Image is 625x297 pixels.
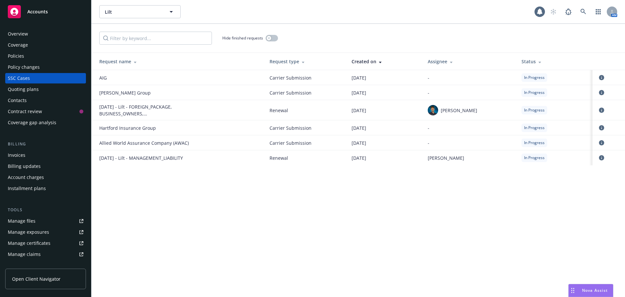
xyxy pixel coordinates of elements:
[8,73,30,83] div: SSC Cases
[5,183,86,194] a: Installment plans
[352,89,366,96] span: [DATE]
[524,140,545,146] span: In Progress
[428,74,511,81] div: -
[524,125,545,131] span: In Progress
[8,62,40,72] div: Policy changes
[598,89,605,97] a: circleInformation
[8,260,38,271] div: Manage BORs
[8,183,46,194] div: Installment plans
[5,95,86,106] a: Contacts
[5,29,86,39] a: Overview
[270,74,341,81] span: Carrier Submission
[441,107,477,114] span: [PERSON_NAME]
[8,216,35,226] div: Manage files
[99,32,212,45] input: Filter by keyword...
[270,58,341,65] div: Request type
[222,35,263,41] span: Hide finished requests
[99,74,197,81] div: AIG
[524,90,545,96] span: In Progress
[428,105,438,115] img: photo
[428,155,464,161] span: [PERSON_NAME]
[8,29,28,39] div: Overview
[5,260,86,271] a: Manage BORs
[577,5,590,18] a: Search
[569,284,577,297] div: Drag to move
[428,140,511,146] div: -
[428,125,511,131] div: -
[27,9,48,14] span: Accounts
[547,5,560,18] a: Start snowing
[524,155,545,161] span: In Progress
[352,107,366,114] span: [DATE]
[5,62,86,72] a: Policy changes
[5,238,86,248] a: Manage certificates
[99,103,197,117] div: 09/24/25 - Lilt - FOREIGN_PACKAGE, BUSINESS_OWNERS, ERRORS_AND_OMISSIONS_CYBER
[5,227,86,237] a: Manage exposures
[352,155,366,161] span: [DATE]
[8,117,56,128] div: Coverage gap analysis
[598,124,605,132] a: circleInformation
[270,107,341,114] span: Renewal
[598,74,605,82] a: circleInformation
[5,141,86,147] div: Billing
[8,84,39,95] div: Quoting plans
[270,140,341,146] span: Carrier Submission
[524,75,545,81] span: In Progress
[5,3,86,21] a: Accounts
[521,58,587,65] div: Status
[5,150,86,160] a: Invoices
[270,89,341,96] span: Carrier Submission
[8,172,44,183] div: Account charges
[8,95,27,106] div: Contacts
[99,89,197,96] div: Beazley Group
[524,107,545,113] span: In Progress
[8,40,28,50] div: Coverage
[598,154,605,162] a: circleInformation
[562,5,575,18] a: Report a Bug
[8,161,41,171] div: Billing updates
[270,125,341,131] span: Carrier Submission
[5,161,86,171] a: Billing updates
[592,5,605,18] a: Switch app
[8,150,25,160] div: Invoices
[5,117,86,128] a: Coverage gap analysis
[99,125,197,131] div: Hartford Insurance Group
[99,155,197,161] div: 09/24/25 - Lilt - MANAGEMENT_LIABILITY
[99,5,181,18] button: Lilt
[5,207,86,213] div: Tools
[5,84,86,95] a: Quoting plans
[99,58,259,65] div: Request name
[428,89,511,96] div: -
[5,73,86,83] a: SSC Cases
[598,106,605,114] a: circleInformation
[352,74,366,81] span: [DATE]
[8,238,50,248] div: Manage certificates
[598,139,605,147] a: circleInformation
[12,275,61,282] span: Open Client Navigator
[582,288,608,293] span: Nova Assist
[568,284,613,297] button: Nova Assist
[5,216,86,226] a: Manage files
[428,58,511,65] div: Assignee
[5,40,86,50] a: Coverage
[270,155,341,161] span: Renewal
[5,172,86,183] a: Account charges
[8,249,41,260] div: Manage claims
[8,106,42,117] div: Contract review
[5,249,86,260] a: Manage claims
[352,58,417,65] div: Created on
[8,51,24,61] div: Policies
[5,106,86,117] a: Contract review
[352,125,366,131] span: [DATE]
[5,51,86,61] a: Policies
[352,140,366,146] span: [DATE]
[99,140,197,146] div: Allied World Assurance Company (AWAC)
[8,227,49,237] div: Manage exposures
[105,8,161,15] span: Lilt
